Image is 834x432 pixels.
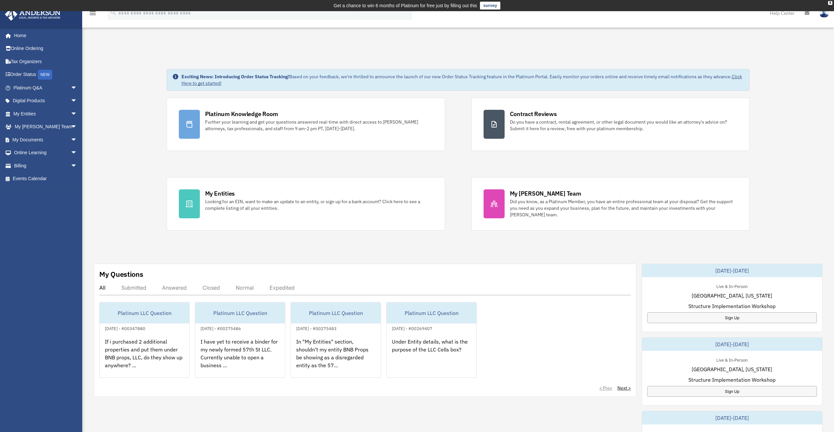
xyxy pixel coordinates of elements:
[38,70,52,80] div: NEW
[71,107,84,121] span: arrow_drop_down
[99,269,143,279] div: My Questions
[195,302,285,378] a: Platinum LLC Question[DATE] - #00275486I have yet to receive a binder for my newly formed 57th St...
[71,133,84,147] span: arrow_drop_down
[270,284,295,291] div: Expedited
[291,332,381,384] div: In "My Entities" section, shouldn't my entity BNB Props be showing as a disregarded entity as the...
[195,302,285,324] div: Platinum LLC Question
[386,302,477,378] a: Platinum LLC Question[DATE] - #00269407Under Entity details, what is the purpose of the LLC Cells...
[181,74,289,80] strong: Exciting News: Introducing Order Status Tracking!
[162,284,187,291] div: Answered
[205,119,433,132] div: Further your learning and get your questions answered real-time with direct access to [PERSON_NAM...
[195,324,246,331] div: [DATE] - #00275486
[647,386,817,397] a: Sign Up
[195,332,285,384] div: I have yet to receive a binder for my newly formed 57th St LLC. Currently unable to open a busine...
[205,198,433,211] div: Looking for an EIN, want to make an update to an entity, or sign up for a bank account? Click her...
[5,42,87,55] a: Online Ordering
[828,1,832,5] div: close
[71,81,84,95] span: arrow_drop_down
[688,302,775,310] span: Structure Implementation Workshop
[71,94,84,108] span: arrow_drop_down
[71,159,84,173] span: arrow_drop_down
[205,110,278,118] div: Platinum Knowledge Room
[480,2,500,10] a: survey
[819,8,829,18] img: User Pic
[5,120,87,133] a: My [PERSON_NAME] Teamarrow_drop_down
[205,189,235,198] div: My Entities
[617,385,631,391] a: Next >
[5,94,87,108] a: Digital Productsarrow_drop_down
[291,324,342,331] div: [DATE] - #00275483
[387,302,476,324] div: Platinum LLC Question
[100,324,151,331] div: [DATE] - #00347880
[5,107,87,120] a: My Entitiesarrow_drop_down
[71,120,84,134] span: arrow_drop_down
[89,12,97,17] a: menu
[99,284,106,291] div: All
[510,110,557,118] div: Contract Reviews
[387,324,438,331] div: [DATE] - #00269407
[100,302,189,324] div: Platinum LLC Question
[334,2,477,10] div: Get a chance to win 6 months of Platinum for free just by filling out this
[711,282,753,289] div: Live & In-Person
[5,146,87,159] a: Online Learningarrow_drop_down
[100,332,189,384] div: If i purchased 2 additional properties and put them under BNB props, LLC, do they show up anywher...
[642,411,822,424] div: [DATE]-[DATE]
[471,98,750,151] a: Contract Reviews Do you have a contract, rental agreement, or other legal document you would like...
[5,133,87,146] a: My Documentsarrow_drop_down
[167,98,445,151] a: Platinum Knowledge Room Further your learning and get your questions answered real-time with dire...
[99,302,190,378] a: Platinum LLC Question[DATE] - #00347880If i purchased 2 additional properties and put them under ...
[181,74,742,86] a: Click Here to get started!
[692,365,772,373] span: [GEOGRAPHIC_DATA], [US_STATE]
[71,146,84,160] span: arrow_drop_down
[387,332,476,384] div: Under Entity details, what is the purpose of the LLC Cells box?
[642,338,822,351] div: [DATE]-[DATE]
[121,284,146,291] div: Submitted
[3,8,62,21] img: Anderson Advisors Platinum Portal
[203,284,220,291] div: Closed
[692,292,772,300] span: [GEOGRAPHIC_DATA], [US_STATE]
[181,73,744,86] div: Based on your feedback, we're thrilled to announce the launch of our new Order Status Tracking fe...
[711,356,753,363] div: Live & In-Person
[5,29,84,42] a: Home
[110,9,117,16] i: search
[89,9,97,17] i: menu
[5,159,87,172] a: Billingarrow_drop_down
[5,81,87,94] a: Platinum Q&Aarrow_drop_down
[5,172,87,185] a: Events Calendar
[510,119,738,132] div: Do you have a contract, rental agreement, or other legal document you would like an attorney's ad...
[688,376,775,384] span: Structure Implementation Workshop
[5,68,87,82] a: Order StatusNEW
[510,198,738,218] div: Did you know, as a Platinum Member, you have an entire professional team at your disposal? Get th...
[647,312,817,323] a: Sign Up
[167,177,445,230] a: My Entities Looking for an EIN, want to make an update to an entity, or sign up for a bank accoun...
[471,177,750,230] a: My [PERSON_NAME] Team Did you know, as a Platinum Member, you have an entire professional team at...
[291,302,381,324] div: Platinum LLC Question
[510,189,581,198] div: My [PERSON_NAME] Team
[5,55,87,68] a: Tax Organizers
[642,264,822,277] div: [DATE]-[DATE]
[236,284,254,291] div: Normal
[291,302,381,378] a: Platinum LLC Question[DATE] - #00275483In "My Entities" section, shouldn't my entity BNB Props be...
